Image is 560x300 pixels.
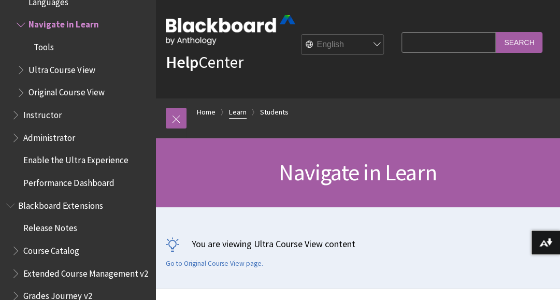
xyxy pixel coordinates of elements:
[197,106,216,119] a: Home
[23,220,77,234] span: Release Notes
[496,32,542,52] input: Search
[301,35,384,55] select: Site Language Selector
[28,16,98,30] span: Navigate in Learn
[23,174,114,188] span: Performance Dashboard
[166,237,550,250] p: You are viewing Ultra Course View content
[28,61,95,75] span: Ultra Course View
[18,197,103,211] span: Blackboard Extensions
[166,259,263,268] a: Go to Original Course View page.
[229,106,247,119] a: Learn
[23,265,148,279] span: Extended Course Management v2
[260,106,289,119] a: Students
[166,52,198,73] strong: Help
[23,242,79,256] span: Course Catalog
[23,129,75,143] span: Administrator
[34,38,54,52] span: Tools
[279,158,436,187] span: Navigate in Learn
[28,84,104,98] span: Original Course View
[23,106,62,120] span: Instructor
[23,152,128,166] span: Enable the Ultra Experience
[166,15,295,45] img: Blackboard by Anthology
[166,52,243,73] a: HelpCenter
